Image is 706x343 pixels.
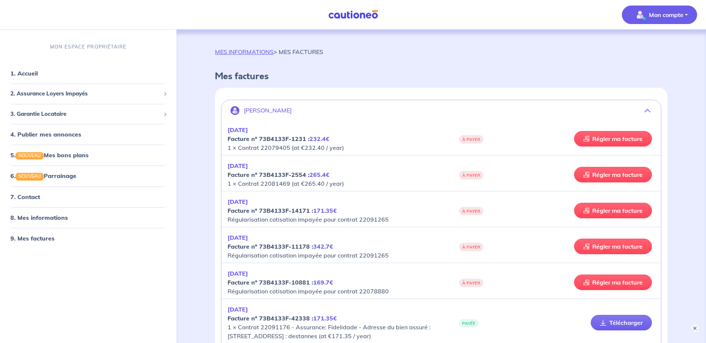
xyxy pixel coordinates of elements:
em: 342.7€ [313,243,333,250]
span: À PAYER [459,279,483,287]
p: > MES FACTURES [215,47,323,56]
span: À PAYER [459,207,483,215]
em: [DATE] [228,126,248,134]
img: illu_account.svg [231,106,239,115]
span: À PAYER [459,135,483,144]
div: 7. Contact [3,189,173,204]
img: illu_account_valid_menu.svg [634,9,646,21]
a: MES INFORMATIONS [215,48,274,56]
h4: Mes factures [215,71,667,82]
a: 1. Accueil [10,70,38,77]
em: [DATE] [228,162,248,169]
p: Régularisation cotisation impayée pour contrat 22078880 [228,269,441,296]
div: 8. Mes informations [3,210,173,225]
button: [PERSON_NAME] [222,102,661,120]
em: 265.4€ [309,171,329,178]
em: [DATE] [228,234,248,241]
a: 7. Contact [10,193,40,200]
div: 2. Assurance Loyers Impayés [3,87,173,101]
a: Régler ma facture [574,167,652,182]
a: 6.NOUVEAUParrainage [10,172,76,179]
div: 1. Accueil [3,66,173,81]
p: 1 × Contrat 22079405 (at €232.40 / year) [228,125,441,152]
em: 232.4€ [309,135,329,142]
span: 2. Assurance Loyers Impayés [10,90,160,98]
button: illu_account_valid_menu.svgMon compte [622,6,697,24]
a: Régler ma facture [574,203,652,218]
p: Régularisation cotisation impayée pour contrat 22091265 [228,197,441,224]
div: 5.NOUVEAUMes bons plans [3,148,173,162]
em: [DATE] [228,306,248,313]
img: Cautioneo [325,10,381,19]
p: [PERSON_NAME] [244,107,292,114]
strong: Facture nº 73B4133F-2554 : [228,171,329,178]
em: [DATE] [228,198,248,205]
a: Régler ma facture [574,239,652,254]
div: 9. Mes factures [3,231,173,245]
em: 169.7€ [313,279,333,286]
div: 4. Publier mes annonces [3,127,173,142]
p: 1 × Contrat 22091176 - Assurance: Fidelidade - Adresse du bien assuré : [STREET_ADDRESS] : destan... [228,305,441,340]
p: Mon compte [649,10,683,19]
button: × [691,324,699,332]
span: À PAYER [459,243,483,251]
strong: Facture nº 73B4133F-11178 : [228,243,333,250]
p: 1 × Contrat 22081469 (at €265.40 / year) [228,161,441,188]
span: À PAYER [459,171,483,179]
a: 4. Publier mes annonces [10,131,81,138]
div: 3. Garantie Locataire [3,107,173,121]
strong: Facture nº 73B4133F-10881 : [228,279,333,286]
strong: Facture nº 73B4133F-1231 : [228,135,329,142]
strong: Facture nº 73B4133F-14171 : [228,207,337,214]
a: 5.NOUVEAUMes bons plans [10,151,89,159]
a: Régler ma facture [574,275,652,290]
div: 6.NOUVEAUParrainage [3,168,173,183]
span: 3. Garantie Locataire [10,110,160,118]
a: Régler ma facture [574,131,652,147]
p: MON ESPACE PROPRIÉTAIRE [50,43,126,50]
p: Régularisation cotisation impayée pour contrat 22091265 [228,233,441,260]
a: 9. Mes factures [10,234,54,242]
em: 171.35€ [313,207,337,214]
em: [DATE] [228,270,248,277]
a: 8. Mes informations [10,213,68,221]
